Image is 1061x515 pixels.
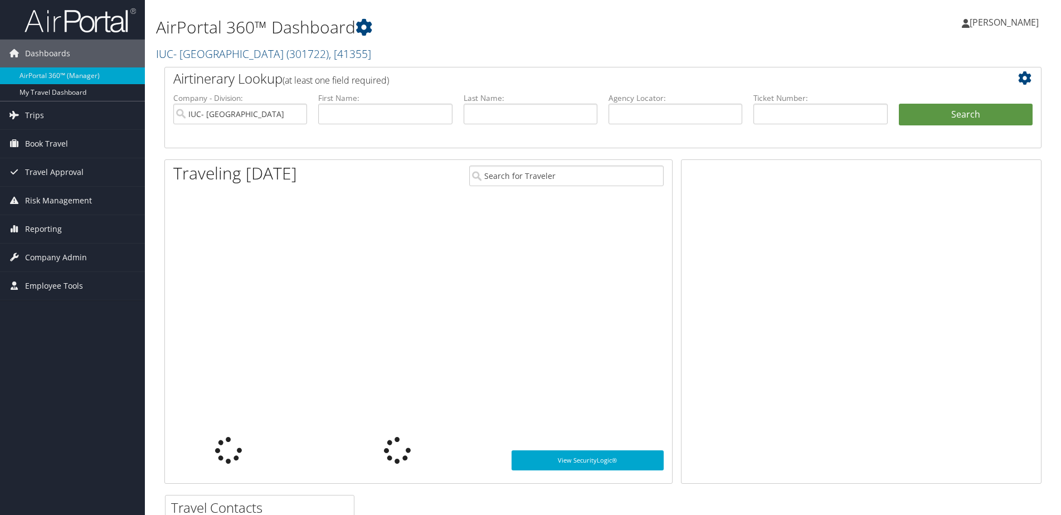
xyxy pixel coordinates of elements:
label: Last Name: [464,93,597,104]
span: Trips [25,101,44,129]
label: First Name: [318,93,452,104]
span: , [ 41355 ] [329,46,371,61]
img: airportal-logo.png [25,7,136,33]
input: Search for Traveler [469,166,664,186]
button: Search [899,104,1033,126]
h2: Airtinerary Lookup [173,69,960,88]
a: View SecurityLogic® [512,450,664,470]
a: [PERSON_NAME] [962,6,1050,39]
span: Risk Management [25,187,92,215]
label: Company - Division: [173,93,307,104]
span: Employee Tools [25,272,83,300]
span: Book Travel [25,130,68,158]
span: Reporting [25,215,62,243]
label: Ticket Number: [753,93,887,104]
h1: AirPortal 360™ Dashboard [156,16,752,39]
span: [PERSON_NAME] [970,16,1039,28]
h1: Traveling [DATE] [173,162,297,185]
span: ( 301722 ) [286,46,329,61]
span: (at least one field required) [283,74,389,86]
span: Travel Approval [25,158,84,186]
label: Agency Locator: [609,93,742,104]
span: Dashboards [25,40,70,67]
a: IUC- [GEOGRAPHIC_DATA] [156,46,371,61]
span: Company Admin [25,244,87,271]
